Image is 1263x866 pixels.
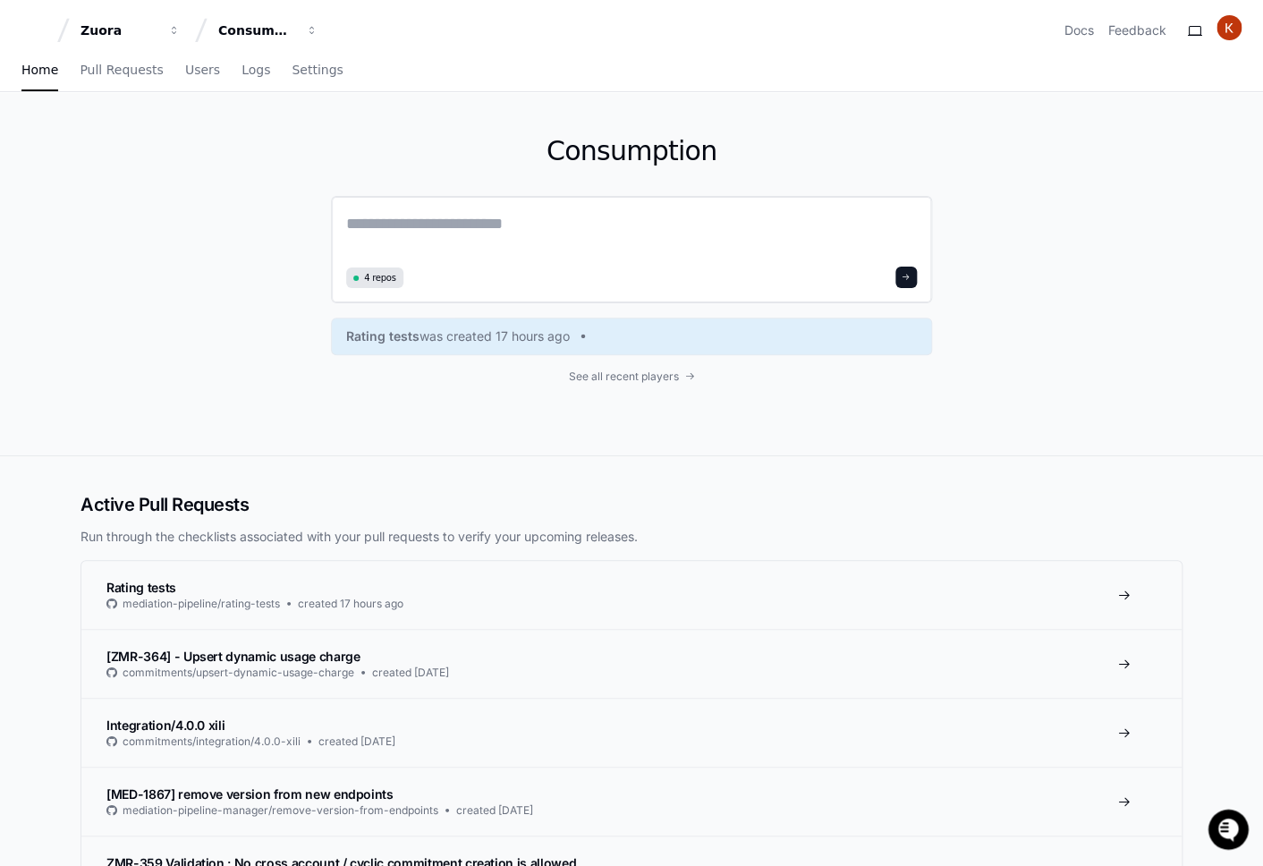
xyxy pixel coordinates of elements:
[346,327,420,345] span: Rating tests
[364,271,396,284] span: 4 repos
[242,64,270,75] span: Logs
[1108,21,1166,39] button: Feedback
[126,187,216,201] a: Powered byPylon
[21,64,58,75] span: Home
[1216,15,1242,40] img: ACg8ocIO7jtkWN8S2iLRBR-u1BMcRY5-kg2T8U2dj_CWIxGKEUqXVg=s96-c
[21,50,58,91] a: Home
[106,649,360,664] span: [ZMR-364] - Upsert dynamic usage charge
[106,717,225,733] span: Integration/4.0.0 xili
[456,803,533,818] span: created [DATE]
[81,528,1182,546] p: Run through the checklists associated with your pull requests to verify your upcoming releases.
[372,666,449,680] span: created [DATE]
[81,492,1182,517] h2: Active Pull Requests
[123,734,301,749] span: commitments/integration/4.0.0-xili
[298,597,403,611] span: created 17 hours ago
[331,135,932,167] h1: Consumption
[420,327,570,345] span: was created 17 hours ago
[123,803,438,818] span: mediation-pipeline-manager/remove-version-from-endpoints
[346,327,917,345] a: Rating testswas created 17 hours ago
[292,50,343,91] a: Settings
[123,666,354,680] span: commitments/upsert-dynamic-usage-charge
[80,50,163,91] a: Pull Requests
[81,629,1182,698] a: [ZMR-364] - Upsert dynamic usage chargecommitments/upsert-dynamic-usage-chargecreated [DATE]
[242,50,270,91] a: Logs
[1064,21,1094,39] a: Docs
[292,64,343,75] span: Settings
[123,597,280,611] span: mediation-pipeline/rating-tests
[185,50,220,91] a: Users
[81,767,1182,836] a: [MED-1867] remove version from new endpointsmediation-pipeline-manager/remove-version-from-endpoi...
[81,698,1182,767] a: Integration/4.0.0 xilicommitments/integration/4.0.0-xilicreated [DATE]
[18,133,50,166] img: 1736555170064-99ba0984-63c1-480f-8ee9-699278ef63ed
[81,21,157,39] div: Zuora
[331,369,932,384] a: See all recent players
[80,64,163,75] span: Pull Requests
[318,734,395,749] span: created [DATE]
[185,64,220,75] span: Users
[218,21,295,39] div: Consumption
[304,139,326,160] button: Start new chat
[106,786,394,802] span: [MED-1867] remove version from new endpoints
[18,72,326,100] div: Welcome
[18,18,54,54] img: PlayerZero
[61,151,233,166] div: We're offline, we'll be back soon
[106,580,176,595] span: Rating tests
[73,14,188,47] button: Zuora
[81,561,1182,629] a: Rating testsmediation-pipeline/rating-testscreated 17 hours ago
[61,133,293,151] div: Start new chat
[1206,807,1254,855] iframe: Open customer support
[178,188,216,201] span: Pylon
[569,369,679,384] span: See all recent players
[211,14,326,47] button: Consumption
